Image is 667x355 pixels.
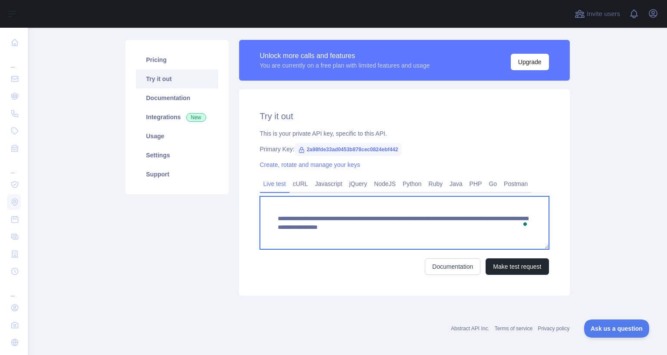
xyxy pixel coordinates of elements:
a: Usage [136,127,218,146]
a: Javascript [312,177,346,191]
div: ... [7,281,21,298]
a: Settings [136,146,218,165]
iframe: Toggle Customer Support [584,319,650,338]
button: Upgrade [511,54,549,70]
a: cURL [289,177,312,191]
a: Create, rotate and manage your keys [260,161,360,168]
div: Unlock more calls and features [260,51,430,61]
button: Invite users [573,7,622,21]
a: Live test [260,177,289,191]
span: Invite users [587,9,620,19]
div: This is your private API key, specific to this API. [260,129,549,138]
a: Python [399,177,425,191]
a: Pricing [136,50,218,69]
a: Terms of service [495,326,532,332]
span: New [186,113,206,122]
a: Postman [500,177,531,191]
div: Primary Key: [260,145,549,153]
a: Abstract API Inc. [451,326,490,332]
a: NodeJS [371,177,399,191]
div: ... [7,52,21,69]
a: PHP [466,177,486,191]
span: 2a98fde33ad0453b878cec0824ebf442 [295,143,402,156]
a: Java [446,177,466,191]
a: Integrations New [136,107,218,127]
div: You are currently on a free plan with limited features and usage [260,61,430,70]
a: Try it out [136,69,218,88]
a: Ruby [425,177,446,191]
a: Support [136,165,218,184]
textarea: To enrich screen reader interactions, please activate Accessibility in Grammarly extension settings [260,196,549,249]
a: Go [485,177,500,191]
a: Documentation [136,88,218,107]
a: Privacy policy [538,326,569,332]
a: jQuery [346,177,371,191]
a: Documentation [425,258,480,275]
h2: Try it out [260,110,549,122]
div: ... [7,158,21,175]
button: Make test request [486,258,549,275]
